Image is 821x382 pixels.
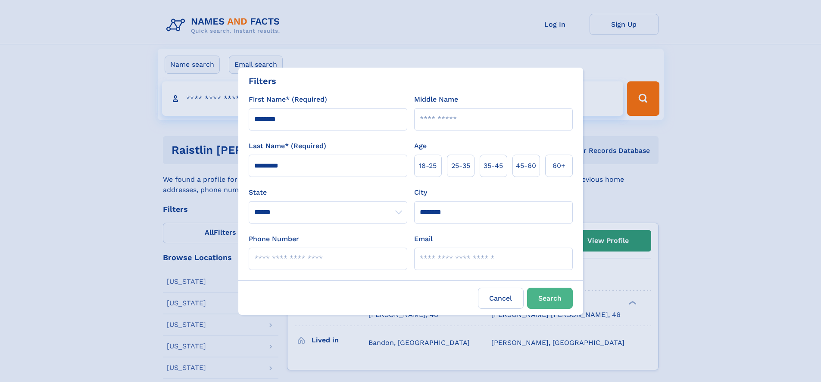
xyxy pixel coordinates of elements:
[414,141,427,151] label: Age
[414,187,427,198] label: City
[478,288,524,309] label: Cancel
[414,94,458,105] label: Middle Name
[516,161,536,171] span: 45‑60
[249,94,327,105] label: First Name* (Required)
[249,187,407,198] label: State
[553,161,565,171] span: 60+
[249,141,326,151] label: Last Name* (Required)
[414,234,433,244] label: Email
[484,161,503,171] span: 35‑45
[249,75,276,87] div: Filters
[249,234,299,244] label: Phone Number
[527,288,573,309] button: Search
[419,161,437,171] span: 18‑25
[451,161,470,171] span: 25‑35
